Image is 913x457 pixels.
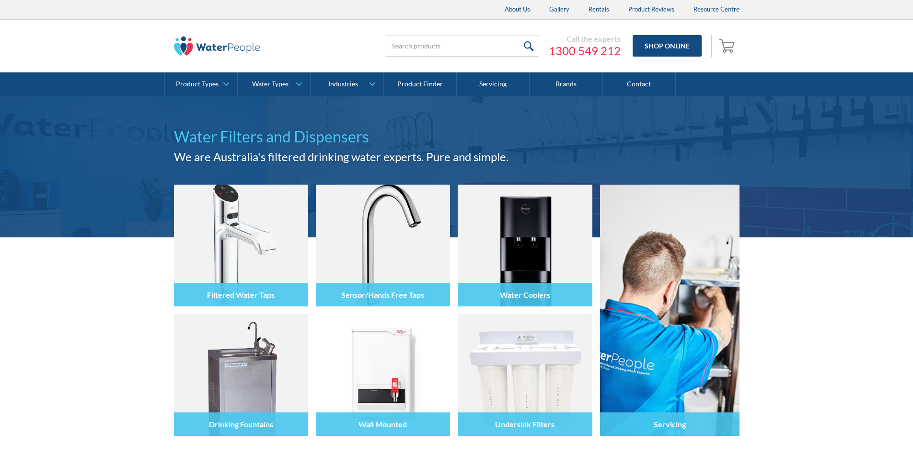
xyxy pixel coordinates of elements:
div: Industries [328,80,358,88]
div: Water Types [252,80,289,88]
h4: Water Coolers [500,290,550,299]
h4: Undersink Filters [495,420,555,429]
div: Product Types [176,80,219,88]
h4: Filtered Water Taps [207,290,275,299]
img: Drinking Fountains [174,314,308,436]
img: The Water People [174,36,260,56]
a: Open empty cart [717,35,740,58]
h4: Drinking Fountains [209,420,273,429]
a: Product Finder [384,72,457,96]
a: Shop Online [633,35,702,57]
input: Search products [386,35,539,57]
a: Contact [603,72,676,96]
a: Industries [311,72,383,96]
h4: Wall Mounted [358,420,407,429]
img: Undersink Filters [458,314,592,436]
h4: Sensor/Hands Free Taps [341,290,424,299]
img: Wall Mounted [316,314,450,436]
a: Servicing [457,72,530,96]
a: Brands [530,72,602,96]
h4: Servicing [654,420,686,429]
img: Filtered Water Taps [174,185,308,306]
div: Call the experts [549,34,621,44]
a: Servicing [600,185,740,436]
img: Water Coolers [458,185,592,306]
a: Product Types [165,72,237,96]
img: shopping cart [719,38,737,53]
img: Sensor/Hands Free Taps [316,185,450,306]
a: 1300 549 212 [549,44,621,58]
a: Water Types [238,72,310,96]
